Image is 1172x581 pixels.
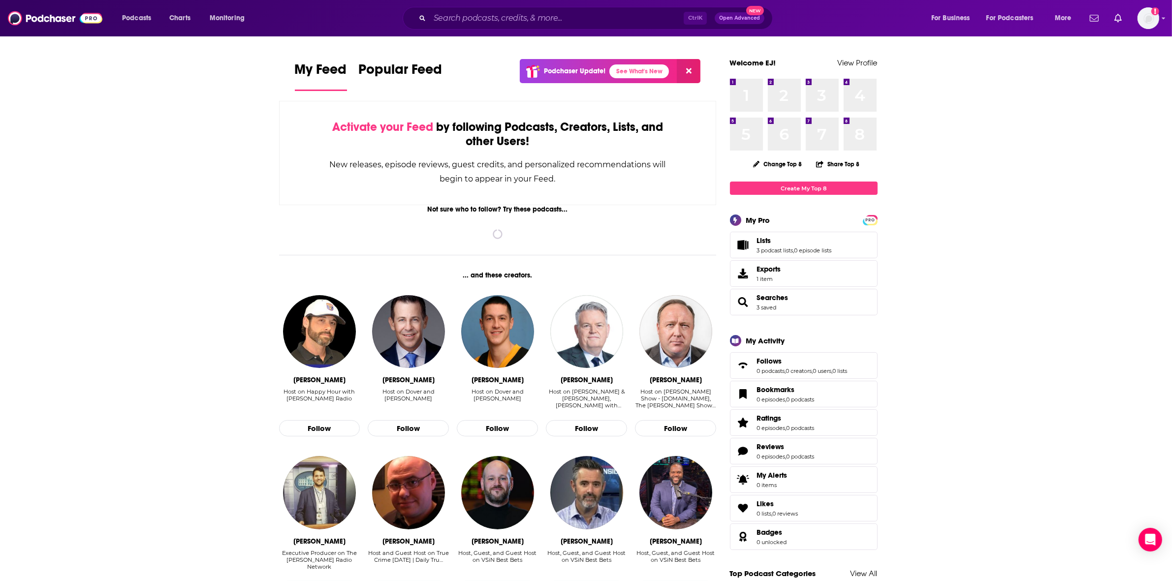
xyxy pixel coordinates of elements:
a: Searches [733,295,753,309]
div: Not sure who to follow? Try these podcasts... [279,205,717,214]
div: Zach Bye [472,376,524,384]
div: My Activity [746,336,785,345]
span: , [832,367,833,374]
span: , [785,367,786,374]
div: Host on Dover and Cecil [368,388,449,409]
span: Open Advanced [719,16,760,21]
span: Likes [730,495,878,521]
span: Likes [757,499,774,508]
a: Likes [733,501,753,515]
span: Exports [733,267,753,280]
a: Dave Ross [550,456,623,529]
div: Host on Happy Hour with Johnny Radio [279,388,360,409]
div: Host, Guest, and Guest Host on VSiN Best Bets [635,550,716,571]
span: Follows [730,352,878,379]
span: Bookmarks [730,381,878,407]
div: Host and Guest Host on True Crime [DATE] | Daily Tru… [368,550,449,563]
span: , [772,510,773,517]
img: Alex Jones [639,295,712,368]
img: Zach Bye [461,295,534,368]
button: Show profile menu [1138,7,1159,29]
a: See What's New [609,64,669,78]
div: Brandon Stokley [382,376,435,384]
a: Reviews [757,442,815,451]
span: Exports [757,265,781,274]
span: , [786,453,787,460]
span: Ctrl K [684,12,707,25]
a: View All [851,569,878,578]
button: Follow [546,420,627,437]
div: Host on [PERSON_NAME] & [PERSON_NAME], [PERSON_NAME] with [PERSON_NAME] & [PERSON_NAME], [PERSON_... [546,388,627,409]
a: 0 episodes [757,425,786,431]
a: 0 lists [757,510,772,517]
a: Badges [733,530,753,544]
span: Ratings [757,414,782,423]
span: My Feed [295,61,347,84]
span: Lists [757,236,771,245]
div: Host, Guest, and Guest Host on VSiN Best Bets [546,550,627,571]
button: open menu [115,10,164,26]
a: 0 podcasts [787,425,815,431]
div: Host and Guest Host on True Crime Today | Daily Tru… [368,550,449,571]
a: 3 saved [757,304,777,311]
a: 0 episodes [757,396,786,403]
div: Wes Reynolds [472,537,524,546]
span: Charts [169,11,190,25]
div: Host, Guest, and Guest Host on VSiN Best Bets [457,550,538,571]
span: Reviews [757,442,785,451]
span: My Alerts [733,473,753,487]
span: , [786,396,787,403]
span: Activate your Feed [332,120,433,134]
a: 0 podcasts [757,367,785,374]
a: Show notifications dropdown [1086,10,1103,27]
span: Badges [730,523,878,550]
span: New [746,6,764,15]
div: Open Intercom Messenger [1139,528,1162,551]
div: Tony Brueski [382,537,435,546]
div: by following Podcasts, Creators, Lists, and other Users! [329,120,667,149]
div: Host on [PERSON_NAME] Show - [DOMAIN_NAME], The [PERSON_NAME] Show - Infowa…, [PERSON_NAME] Show ... [635,388,716,409]
div: Host, Guest, and Guest Host on VSiN Best Bets [635,550,716,563]
button: Follow [279,420,360,437]
button: Share Top 8 [816,154,860,174]
a: Charts [163,10,196,26]
span: , [812,367,813,374]
img: User Profile [1138,7,1159,29]
a: My Feed [295,61,347,91]
div: New releases, episode reviews, guest credits, and personalized recommendations will begin to appe... [329,157,667,186]
a: Ratings [757,414,815,423]
button: Open AdvancedNew [715,12,764,24]
span: Logged in as EJJackson [1138,7,1159,29]
a: Taylor Cormier [283,456,356,529]
div: Executive Producer on The Howie Carr Radio Network [279,550,360,571]
input: Search podcasts, credits, & more... [430,10,684,26]
span: Podcasts [122,11,151,25]
span: , [786,425,787,431]
a: Likes [757,499,798,508]
a: Badges [757,528,787,537]
div: Host on Happy Hour with [PERSON_NAME] Radio [279,388,360,402]
a: Follows [733,359,753,372]
span: , [793,247,794,254]
a: 0 lists [833,367,848,374]
img: Tony Brueski [372,456,445,529]
img: Wes Reynolds [461,456,534,529]
div: Host on Dover and Cecil [457,388,538,409]
div: Search podcasts, credits, & more... [412,7,782,30]
img: Jeff Blair [550,295,623,368]
div: Jeff Blair [561,376,613,384]
div: Host on Dover and [PERSON_NAME] [368,388,449,402]
svg: Add a profile image [1151,7,1159,15]
a: Lists [733,238,753,252]
img: Femi Abebefe [639,456,712,529]
a: Top Podcast Categories [730,569,816,578]
a: Searches [757,293,789,302]
a: 0 episodes [757,453,786,460]
a: 0 creators [786,367,812,374]
a: PRO [864,216,876,223]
